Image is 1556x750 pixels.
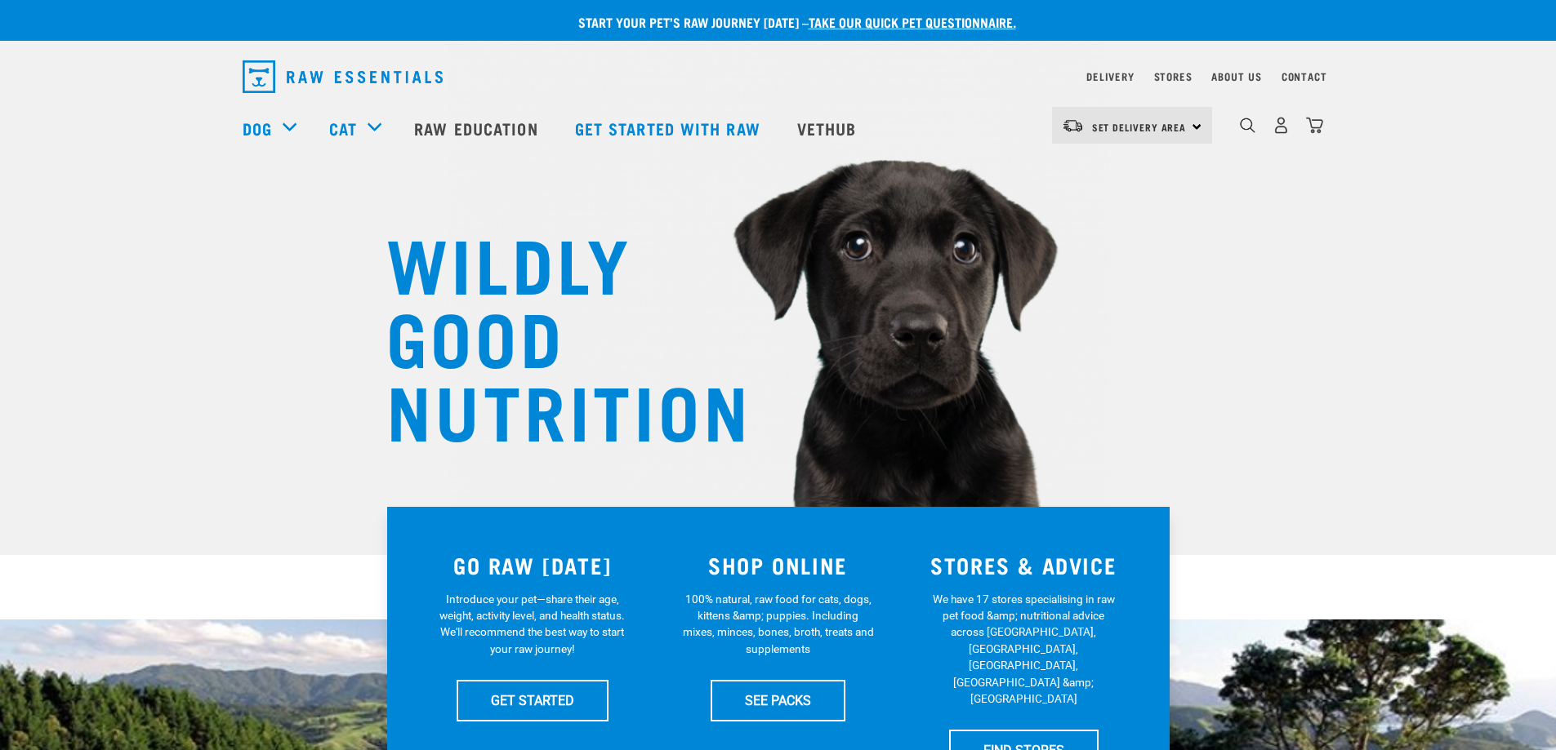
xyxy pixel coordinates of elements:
[928,591,1120,708] p: We have 17 stores specialising in raw pet food &amp; nutritional advice across [GEOGRAPHIC_DATA],...
[1154,73,1193,79] a: Stores
[243,116,272,140] a: Dog
[809,18,1016,25] a: take our quick pet questionnaire.
[436,591,628,658] p: Introduce your pet—share their age, weight, activity level, and health status. We'll recommend th...
[243,60,443,93] img: Raw Essentials Logo
[1273,117,1290,134] img: user.png
[665,553,891,578] h3: SHOP ONLINE
[559,95,781,161] a: Get started with Raw
[1306,117,1323,134] img: home-icon@2x.png
[781,95,877,161] a: Vethub
[329,116,357,140] a: Cat
[398,95,558,161] a: Raw Education
[711,680,845,721] a: SEE PACKS
[420,553,646,578] h3: GO RAW [DATE]
[457,680,609,721] a: GET STARTED
[1282,73,1327,79] a: Contact
[1211,73,1261,79] a: About Us
[386,224,713,445] h1: WILDLY GOOD NUTRITION
[1240,118,1255,133] img: home-icon-1@2x.png
[1062,118,1084,133] img: van-moving.png
[911,553,1137,578] h3: STORES & ADVICE
[682,591,874,658] p: 100% natural, raw food for cats, dogs, kittens &amp; puppies. Including mixes, minces, bones, bro...
[1086,73,1134,79] a: Delivery
[230,54,1327,100] nav: dropdown navigation
[1092,124,1187,130] span: Set Delivery Area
